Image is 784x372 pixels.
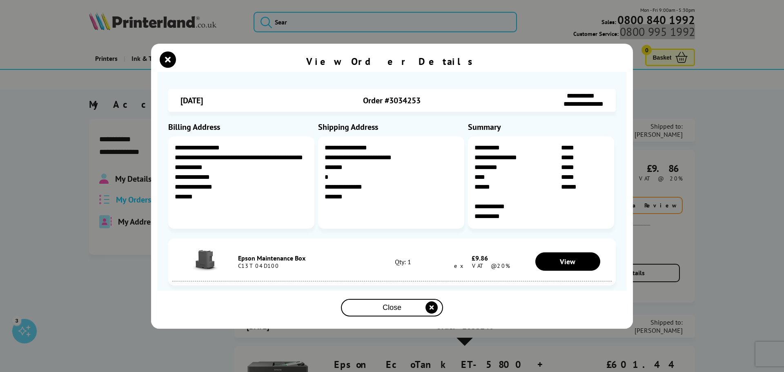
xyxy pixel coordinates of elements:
[370,258,436,266] div: Qty: 1
[168,122,316,132] div: Billing Address
[450,262,510,270] span: ex VAT @20%
[560,257,575,266] span: View
[191,247,220,275] img: Epson Maintenance Box
[468,122,616,132] div: Summary
[318,122,466,132] div: Shipping Address
[306,55,478,68] div: View Order Details
[238,254,370,262] div: Epson Maintenance Box
[341,299,443,316] button: close modal
[180,95,203,106] span: [DATE]
[162,53,174,66] button: close modal
[535,252,601,271] a: View
[238,262,370,270] div: C13T04D100
[472,254,488,262] span: £9.86
[383,303,401,312] span: Close
[363,95,421,106] span: Order #3034253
